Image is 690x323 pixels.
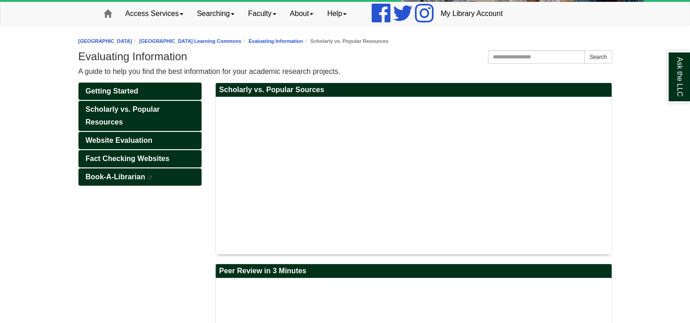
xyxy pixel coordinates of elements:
[86,87,139,95] span: Getting Started
[78,50,612,63] h1: Evaluating Information
[584,50,612,64] button: Search
[78,83,202,100] a: Getting Started
[216,83,612,97] h2: Scholarly vs. Popular Sources
[78,150,202,167] a: Fact Checking Websites
[86,105,160,126] span: Scholarly vs. Popular Resources
[147,176,153,180] i: This link opens in a new window
[216,264,612,278] h2: Peer Review in 3 Minutes
[78,168,202,186] a: Book-A-Librarian
[78,37,612,46] nav: breadcrumb
[119,2,190,25] a: Access Services
[78,101,202,131] a: Scholarly vs. Popular Resources
[86,155,170,162] span: Fact Checking Websites
[78,132,202,149] a: Website Evaluation
[78,38,132,44] a: [GEOGRAPHIC_DATA]
[241,2,283,25] a: Faculty
[283,2,321,25] a: About
[434,2,509,25] a: My Library Account
[86,173,145,181] span: Book-A-Librarian
[303,37,388,46] li: Scholarly vs. Popular Resources
[320,2,353,25] a: Help
[190,2,241,25] a: Searching
[86,136,152,144] span: Website Evaluation
[139,38,241,44] a: [GEOGRAPHIC_DATA] Learning Commons
[249,38,303,44] a: Evaluating Information
[78,68,341,75] span: A guide to help you find the best information for your academic research projects.
[78,83,202,186] div: Guide Pages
